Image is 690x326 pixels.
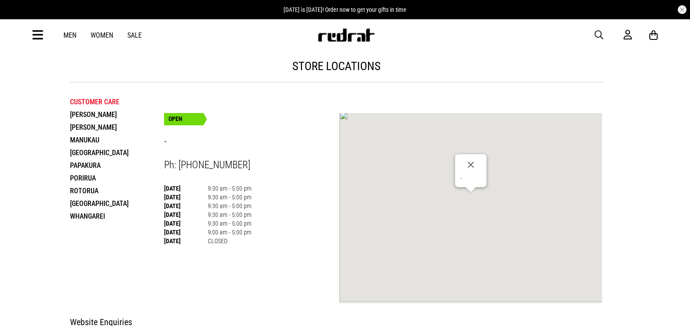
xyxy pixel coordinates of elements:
[460,154,481,175] button: Close
[70,134,164,146] li: Manukau
[70,96,164,108] li: Customer Care
[164,184,208,193] th: [DATE]
[460,175,481,182] div: -
[164,210,208,219] th: [DATE]
[208,210,252,219] td: 9:30 am - 5:00 pm
[164,219,208,228] th: [DATE]
[164,113,203,125] div: OPEN
[70,146,164,159] li: [GEOGRAPHIC_DATA]
[164,202,208,210] th: [DATE]
[164,237,208,245] th: [DATE]
[70,159,164,172] li: Papakura
[70,59,603,73] h1: store locations
[164,135,340,149] h3: -
[91,31,113,39] a: Women
[208,184,252,193] td: 9:30 am - 5:00 pm
[208,237,252,245] td: CLOSED
[208,193,252,202] td: 9:30 am - 5:00 pm
[70,172,164,184] li: Porirua
[70,197,164,210] li: [GEOGRAPHIC_DATA]
[63,31,77,39] a: Men
[164,159,250,171] span: Ph: [PHONE_NUMBER]
[70,184,164,197] li: Rotorua
[70,210,164,223] li: Whangarei
[70,121,164,134] li: [PERSON_NAME]
[164,228,208,237] th: [DATE]
[208,219,252,228] td: 9:30 am - 5:00 pm
[208,202,252,210] td: 9:30 am - 5:00 pm
[70,108,164,121] li: [PERSON_NAME]
[164,193,208,202] th: [DATE]
[317,28,375,42] img: Redrat logo
[208,228,252,237] td: 9:00 am - 5:00 pm
[127,31,142,39] a: Sale
[284,6,406,13] span: [DATE] is [DATE]! Order now to get your gifts in time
